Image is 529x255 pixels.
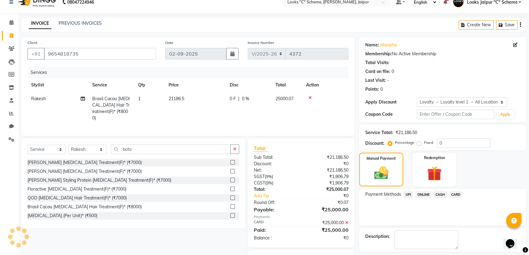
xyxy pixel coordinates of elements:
div: ₹21,186.50 [396,129,417,136]
th: Action [302,78,348,92]
div: ₹0 [301,235,353,241]
iframe: chat widget [503,231,523,249]
div: Payable: [249,206,301,213]
span: 9% [266,174,272,179]
div: Brasil Cacau [MEDICAL_DATA] Hair Treatment(F)* (₹8000) [27,204,142,210]
div: Balance : [249,235,301,241]
div: Services [28,67,353,78]
div: Payments [254,214,349,220]
span: 21186.5 [169,96,184,101]
div: Round Off: [249,199,301,206]
button: Save [496,20,517,30]
div: Service Total: [365,129,393,136]
input: Enter Offer / Coupon Code [417,110,494,119]
div: ₹25,000.07 [301,186,353,193]
div: 0 [380,86,383,93]
span: Rakesh [31,96,46,101]
input: Search by Name/Mobile/Email/Code [44,48,156,60]
span: Payment Methods [365,191,401,198]
th: Total [272,78,302,92]
button: Create New [458,20,494,30]
div: ₹0 [301,161,353,167]
div: ( ) [249,173,301,180]
button: Apply [497,110,514,119]
div: [MEDICAL_DATA] (Per Unit)* (₹500) [27,213,97,219]
div: ₹0.07 [301,199,353,206]
span: 25000.07 [275,96,294,101]
div: Discount: [249,161,301,167]
label: Percentage [395,140,414,145]
span: CGST [254,180,265,186]
a: Manisha [380,42,397,48]
div: 0 [392,68,394,75]
span: UPI [403,191,413,198]
div: Coupon Code [365,111,417,118]
button: +91 [27,48,45,60]
span: CARD [449,191,462,198]
span: ONLINE [415,191,431,198]
div: Floractive [MEDICAL_DATA] Treatment(F)* (₹7000) [27,186,126,192]
div: Sub Total: [249,154,301,161]
th: Disc [226,78,272,92]
label: Client [27,40,37,46]
div: [PERSON_NAME] Styling Protein [MEDICAL_DATA] Treatment(F)* (₹7000) [27,177,171,184]
img: _cash.svg [370,165,393,181]
a: PREVIOUS INVOICES [59,20,102,26]
div: ₹25,000.00 [301,220,353,226]
span: 0 F [230,96,236,102]
input: Search or Scan [111,144,231,154]
div: QOD [MEDICAL_DATA] Hair Treatment(F)* (₹7000) [27,195,127,201]
div: ₹25,000.00 [301,226,353,234]
div: Paid: [249,226,301,234]
div: Description: [365,233,390,240]
div: CARD [249,220,301,226]
div: Apply Discount [365,99,417,105]
div: Last Visit: [365,77,386,84]
a: Add Tip [249,193,310,199]
a: INVOICE [29,18,51,29]
div: ₹0 [310,193,353,199]
div: Name: [365,42,379,48]
th: Price [165,78,226,92]
th: Qty [134,78,165,92]
div: Total: [249,186,301,193]
div: Points: [365,86,379,93]
span: 9% [266,180,272,185]
div: Total Visits: [365,60,389,66]
label: Invoice Number [248,40,274,46]
span: SGST [254,174,265,179]
div: ₹1,906.79 [301,173,353,180]
div: ₹1,906.79 [301,180,353,186]
img: _gift.svg [422,164,446,183]
span: 0 % [242,96,249,102]
span: Brasil Cacau [MEDICAL_DATA] Hair Treatment(F)* (₹8000) [92,96,130,121]
label: Fixed [424,140,433,145]
div: ₹25,000.00 [301,206,353,213]
span: 1 [138,96,140,101]
span: CASH [434,191,447,198]
label: Manual Payment [367,156,396,161]
div: ₹21,186.50 [301,167,353,173]
div: [PERSON_NAME] [MEDICAL_DATA] Treatment(F)* (₹7000) [27,168,142,175]
div: Card on file: [365,68,390,75]
span: Total [254,145,268,151]
div: ( ) [249,180,301,186]
label: Date [165,40,173,46]
div: - [387,77,389,84]
span: | [238,96,239,102]
div: Net: [249,167,301,173]
div: [PERSON_NAME] [MEDICAL_DATA] Treatment(F)* (₹7000) [27,159,142,166]
div: Discount: [365,140,384,147]
div: No Active Membership [365,51,520,57]
div: ₹21,186.50 [301,154,353,161]
th: Stylist [27,78,89,92]
label: Redemption [424,155,445,161]
th: Service [89,78,134,92]
div: Membership: [365,51,392,57]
